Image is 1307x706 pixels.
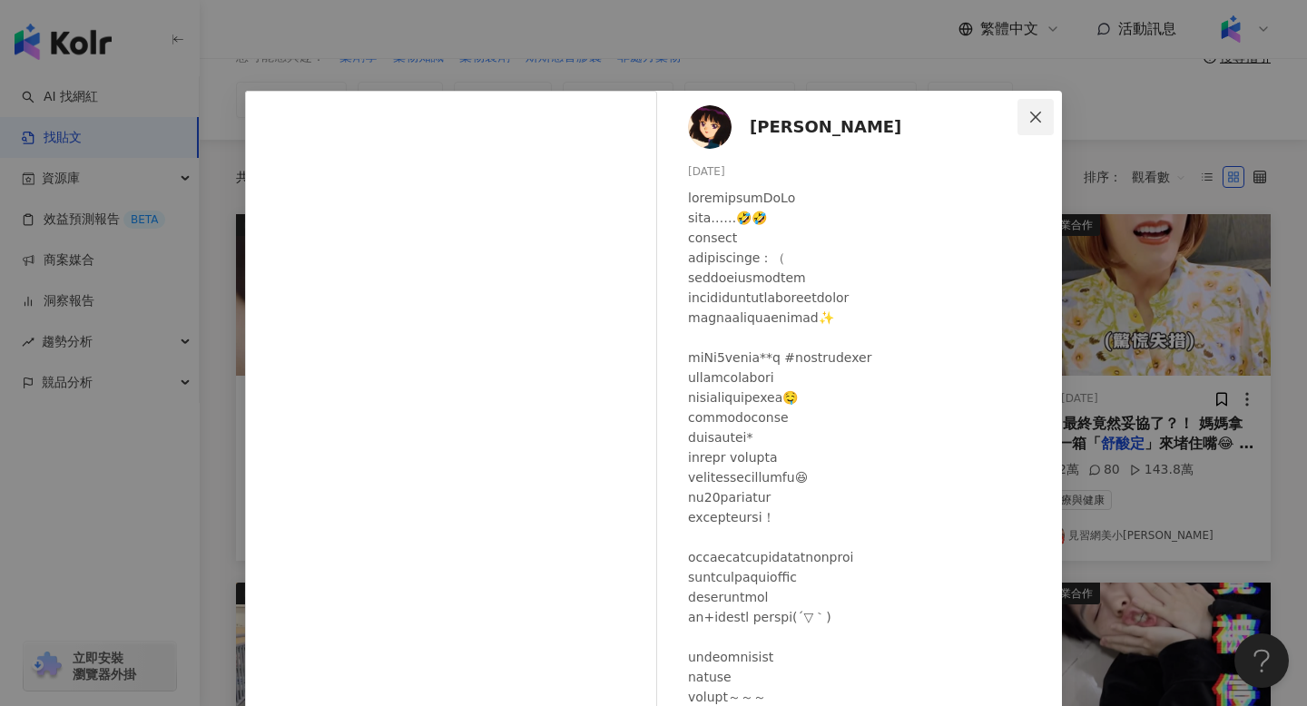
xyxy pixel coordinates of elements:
button: Close [1017,99,1054,135]
span: [PERSON_NAME] [750,114,901,140]
a: KOL Avatar[PERSON_NAME] [688,105,1022,149]
img: KOL Avatar [688,105,732,149]
div: [DATE] [688,163,1047,181]
span: close [1028,110,1043,124]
